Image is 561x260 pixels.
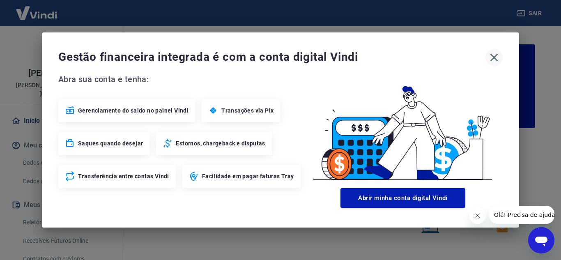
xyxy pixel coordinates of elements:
span: Transações via Pix [221,106,274,115]
span: Gerenciamento do saldo no painel Vindi [78,106,189,115]
button: Abrir minha conta digital Vindi [340,188,465,208]
span: Transferência entre contas Vindi [78,172,169,180]
span: Saques quando desejar [78,139,143,147]
iframe: Fechar mensagem [469,207,486,224]
span: Gestão financeira integrada é com a conta digital Vindi [58,49,485,65]
iframe: Mensagem da empresa [489,206,554,224]
img: Good Billing [303,73,503,185]
span: Facilidade em pagar faturas Tray [202,172,294,180]
span: Estornos, chargeback e disputas [176,139,265,147]
span: Abra sua conta e tenha: [58,73,303,86]
span: Olá! Precisa de ajuda? [5,6,69,12]
iframe: Botão para abrir a janela de mensagens [528,227,554,253]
